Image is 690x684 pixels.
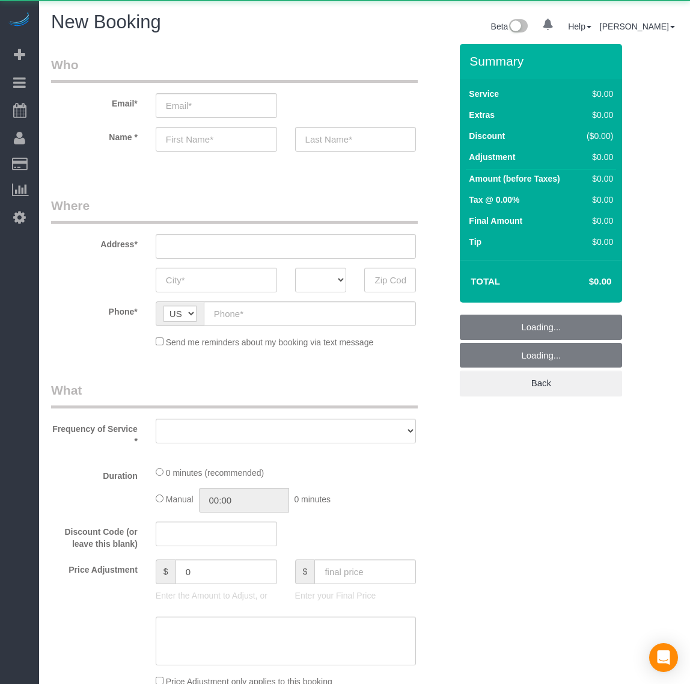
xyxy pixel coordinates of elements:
div: $0.00 [581,88,613,100]
label: Duration [42,466,147,482]
span: 0 minutes [294,495,331,504]
div: $0.00 [581,151,613,163]
label: Discount [469,130,505,142]
input: Email* [156,93,277,118]
label: Price Adjustment [42,559,147,576]
input: Last Name* [295,127,417,152]
span: Manual [166,495,194,504]
span: Send me reminders about my booking via text message [166,337,374,347]
legend: Who [51,56,418,83]
div: $0.00 [581,109,613,121]
div: Open Intercom Messenger [649,643,678,672]
input: Phone* [204,301,417,326]
p: Enter the Amount to Adjust, or [156,590,277,602]
span: 0 minutes (recommended) [166,468,264,478]
p: Enter your Final Price [295,590,417,602]
legend: Where [51,197,418,224]
div: $0.00 [581,215,613,227]
div: $0.00 [581,194,613,206]
label: Email* [42,93,147,109]
label: Service [469,88,499,100]
label: Phone* [42,301,147,318]
h4: $0.00 [553,277,611,287]
label: Tip [469,236,481,248]
input: First Name* [156,127,277,152]
label: Final Amount [469,215,522,227]
label: Frequency of Service * [42,419,147,447]
span: New Booking [51,11,161,32]
label: Name * [42,127,147,143]
div: $0.00 [581,236,613,248]
a: Help [568,22,591,31]
strong: Total [471,276,500,286]
input: Zip Code* [364,268,416,292]
label: Tax @ 0.00% [469,194,519,206]
span: $ [156,559,176,584]
label: Address* [42,234,147,250]
input: final price [314,559,416,584]
label: Adjustment [469,151,515,163]
legend: What [51,381,418,408]
div: ($0.00) [581,130,613,142]
a: [PERSON_NAME] [600,22,675,31]
a: Back [460,371,622,396]
div: $0.00 [581,173,613,185]
input: City* [156,268,277,292]
img: New interface [508,19,528,35]
label: Discount Code (or leave this blank) [42,522,147,550]
img: Automaid Logo [7,12,31,29]
a: Beta [491,22,528,31]
span: $ [295,559,315,584]
label: Amount (before Taxes) [469,173,560,185]
h3: Summary [469,54,616,68]
label: Extras [469,109,495,121]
